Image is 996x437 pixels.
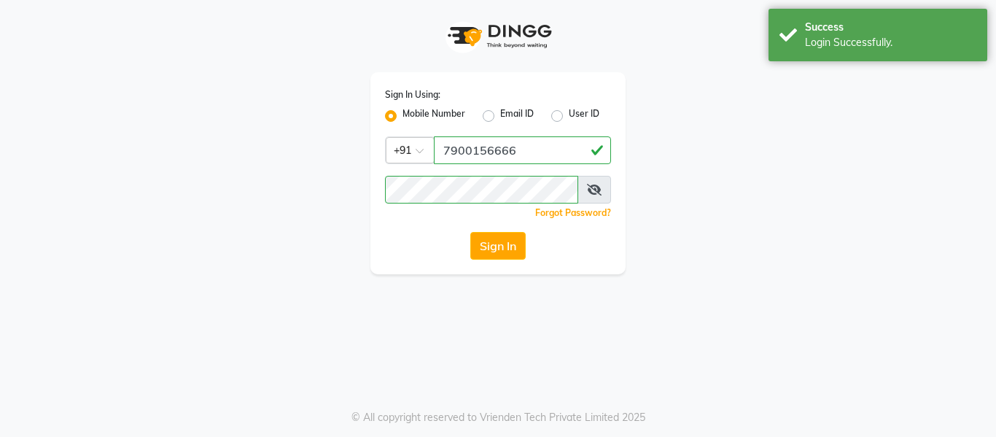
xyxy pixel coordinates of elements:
[500,107,534,125] label: Email ID
[385,88,440,101] label: Sign In Using:
[535,207,611,218] a: Forgot Password?
[440,15,556,58] img: logo1.svg
[569,107,599,125] label: User ID
[470,232,526,260] button: Sign In
[434,136,611,164] input: Username
[805,20,976,35] div: Success
[385,176,578,204] input: Username
[805,35,976,50] div: Login Successfully.
[402,107,465,125] label: Mobile Number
